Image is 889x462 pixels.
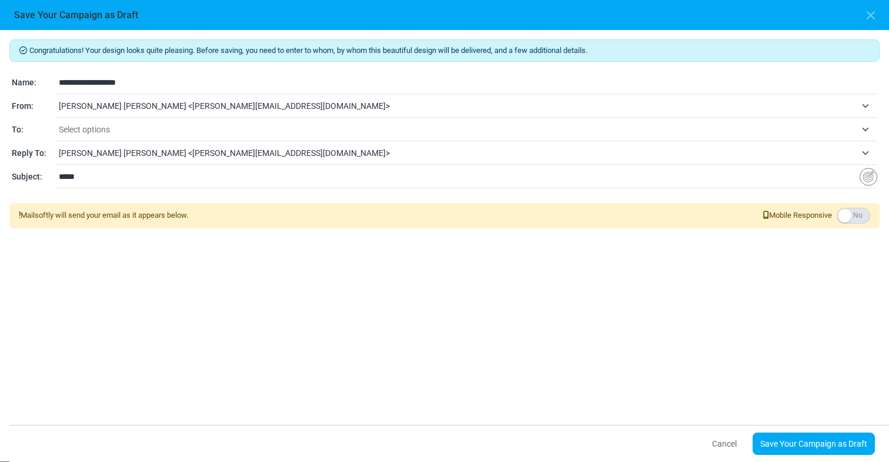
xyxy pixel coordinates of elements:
div: Congratulations! Your design looks quite pleasing. Before saving, you need to enter to whom, by w... [9,39,880,62]
div: Reply To: [12,147,56,159]
span: Esma Calis Turan <esma@mailsoftly.net> [59,142,877,164]
span: Mobile Responsive [763,210,832,221]
div: Mailsoftly will send your email as it appears below. [19,210,188,221]
span: Select options [59,119,877,140]
span: Esma Calis Turan <esma@mailsoftly.net> [59,146,856,160]
span: Select options [59,122,856,137]
button: Cancel [702,431,747,456]
span: Select options [59,125,110,134]
div: To: [12,124,56,136]
a: Save Your Campaign as Draft [753,433,875,455]
img: Insert Variable [860,168,877,186]
h6: Save Your Campaign as Draft [14,9,138,21]
div: Subject: [12,171,56,183]
span: Esma Calis Turan <esma@mailsoftly.net> [59,95,877,117]
span: Esma Calis Turan <esma@mailsoftly.net> [59,99,856,113]
div: From: [12,100,56,112]
div: Name: [12,77,56,89]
